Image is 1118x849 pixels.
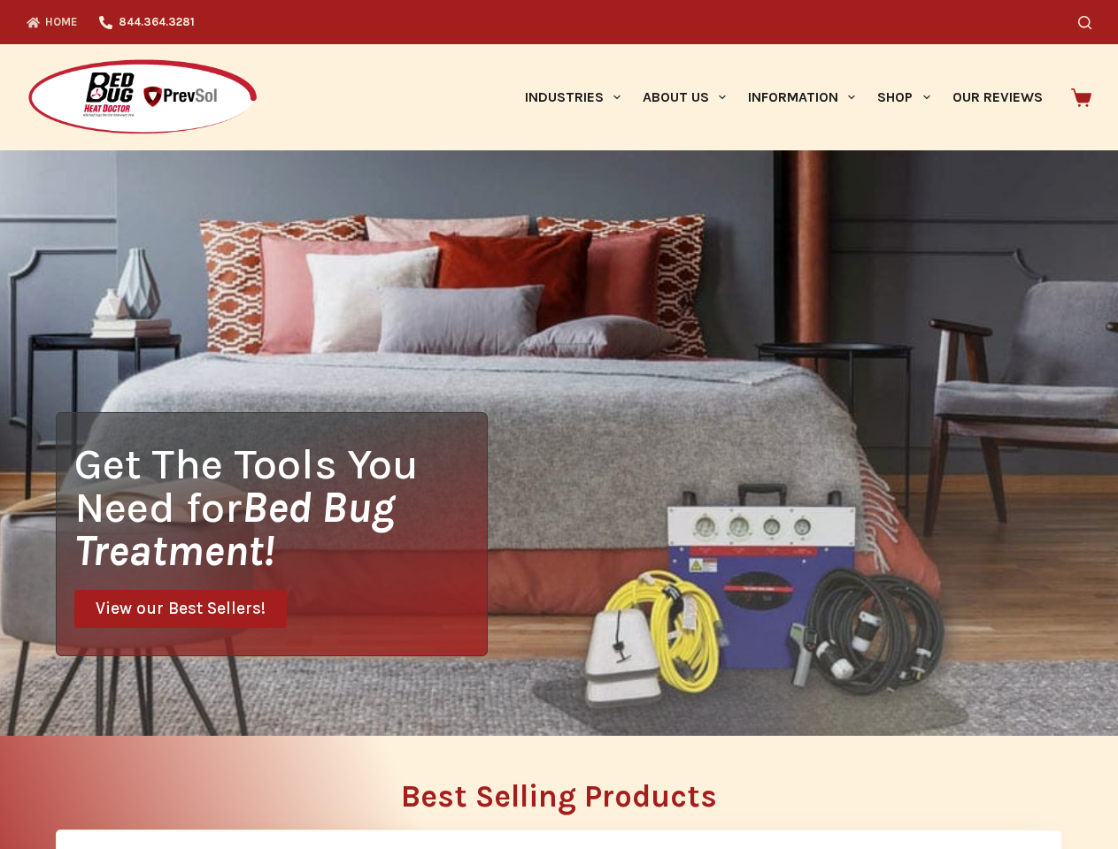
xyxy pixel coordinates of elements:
h1: Get The Tools You Need for [74,442,487,572]
i: Bed Bug Treatment! [74,482,395,576]
a: Information [737,44,867,150]
nav: Primary [513,44,1053,150]
img: Prevsol/Bed Bug Heat Doctor [27,58,258,137]
span: View our Best Sellers! [96,600,266,617]
button: Search [1078,16,1091,29]
a: Our Reviews [941,44,1053,150]
a: Industries [513,44,631,150]
a: About Us [631,44,736,150]
h2: Best Selling Products [56,781,1062,812]
a: Shop [867,44,941,150]
a: View our Best Sellers! [74,590,287,628]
